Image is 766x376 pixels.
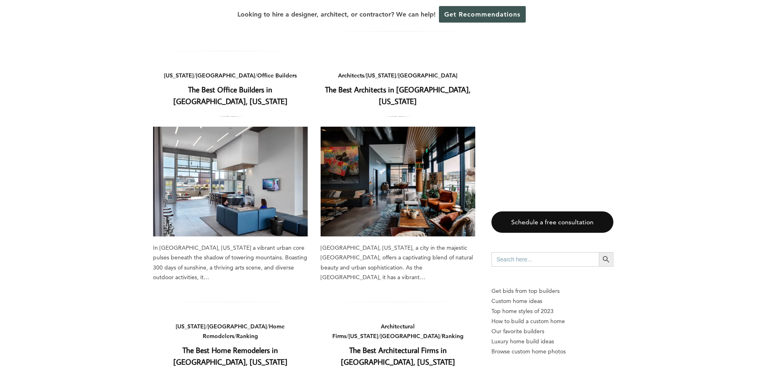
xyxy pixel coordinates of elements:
[153,71,308,81] div: / /
[348,332,378,340] a: [US_STATE]
[196,72,255,79] a: [GEOGRAPHIC_DATA]
[611,318,756,366] iframe: Drift Widget Chat Controller
[153,322,308,341] div: / / /
[257,72,297,79] a: Office Builders
[491,211,613,233] a: Schedule a free consultation
[439,6,526,23] a: Get Recommendations
[602,255,611,264] svg: Search
[321,322,475,341] div: / / /
[442,332,464,340] a: Ranking
[398,72,458,79] a: [GEOGRAPHIC_DATA]
[491,286,613,296] p: Get bids from top builders
[208,323,267,330] a: [GEOGRAPHIC_DATA]
[380,332,440,340] a: [GEOGRAPHIC_DATA]
[153,243,308,282] div: In [GEOGRAPHIC_DATA], [US_STATE] a vibrant urban core pulses beneath the shadow of towering mount...
[491,252,599,267] input: Search here...
[164,72,194,79] a: [US_STATE]
[176,323,206,330] a: [US_STATE]
[491,306,613,316] a: Top home styles of 2023
[366,72,396,79] a: [US_STATE]
[321,127,475,236] a: The Best Architects in [GEOGRAPHIC_DATA], [US_STATE]
[321,71,475,81] div: / /
[491,347,613,357] a: Browse custom home photos
[341,345,455,367] a: The Best Architectural Firms in [GEOGRAPHIC_DATA], [US_STATE]
[321,243,475,282] div: [GEOGRAPHIC_DATA], [US_STATE], a city in the majestic [GEOGRAPHIC_DATA], offers a captivating ble...
[173,84,288,106] a: The Best Office Builders in [GEOGRAPHIC_DATA], [US_STATE]
[491,326,613,336] a: Our favorite builders
[491,336,613,347] a: Luxury home build ideas
[325,84,470,106] a: The Best Architects in [GEOGRAPHIC_DATA], [US_STATE]
[173,345,288,367] a: The Best Home Remodelers in [GEOGRAPHIC_DATA], [US_STATE]
[153,127,308,236] a: The Best Office Builders in [GEOGRAPHIC_DATA], [US_STATE]
[236,332,258,340] a: Ranking
[491,296,613,306] a: Custom home ideas
[338,72,364,79] a: Architects
[491,316,613,326] a: How to build a custom home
